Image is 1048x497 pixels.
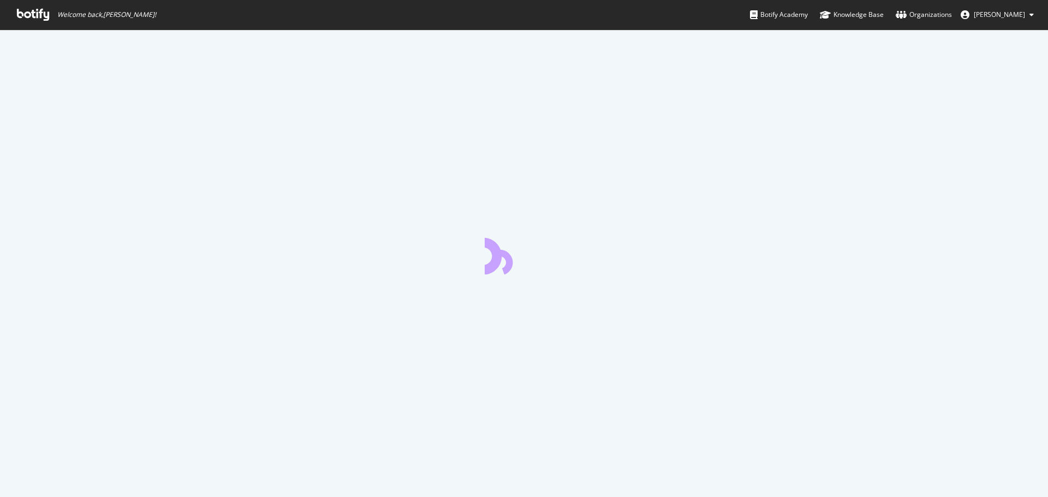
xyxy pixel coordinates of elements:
[750,9,808,20] div: Botify Academy
[974,10,1025,19] span: Eric Hammond
[485,235,563,274] div: animation
[896,9,952,20] div: Organizations
[952,6,1043,23] button: [PERSON_NAME]
[820,9,884,20] div: Knowledge Base
[57,10,156,19] span: Welcome back, [PERSON_NAME] !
